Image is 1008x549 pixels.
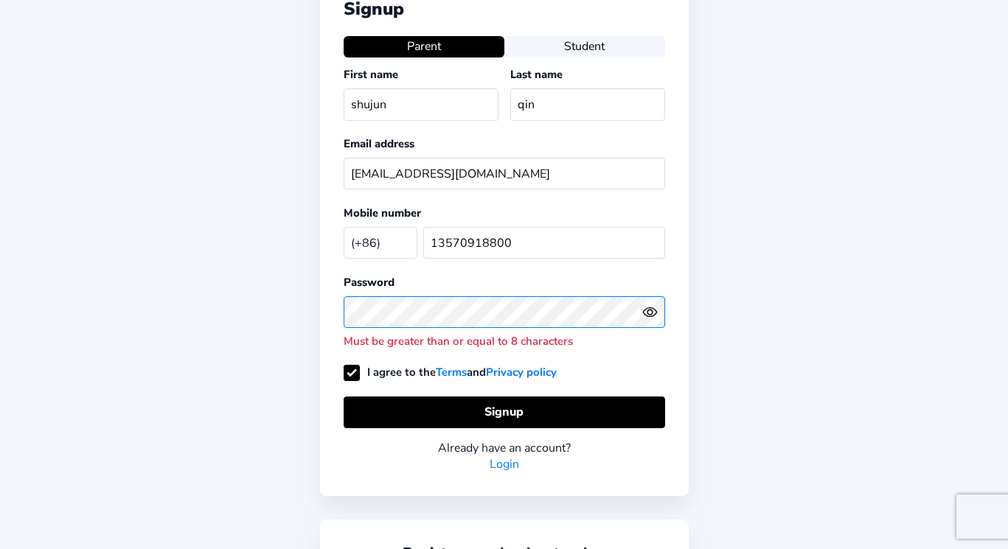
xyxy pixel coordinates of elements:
[344,396,665,428] button: Signup
[344,88,498,120] input: Your first name
[344,136,414,151] label: Email address
[504,36,665,57] button: Student
[423,227,665,259] input: Your mobile number
[510,67,563,82] label: Last name
[344,67,398,82] label: First name
[486,365,557,380] a: Privacy policy
[344,365,557,380] label: I agree to the and
[344,206,421,220] label: Mobile number
[510,88,665,120] input: Your last name
[344,158,665,189] input: Your email address
[344,440,665,456] div: Already have an account?
[490,456,519,472] a: Login
[642,304,658,320] ion-icon: eye outline
[436,365,467,380] a: Terms
[344,275,394,290] label: Password
[344,334,665,349] div: Must be greater than or equal to 8 characters
[344,36,504,57] button: Parent
[642,304,664,320] button: eye outlineeye off outline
